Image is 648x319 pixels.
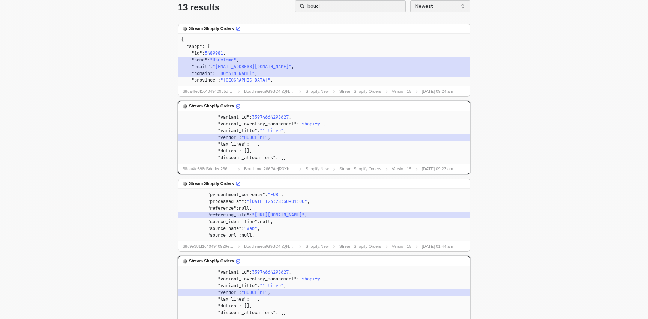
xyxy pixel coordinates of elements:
[183,180,240,187] div: Stream Shopify Orders
[236,104,240,109] span: icon-cards
[307,2,401,10] input: Search
[183,25,240,32] div: Stream Shopify Orders
[268,192,281,198] span: "EUR"
[192,57,207,63] span: "name"
[192,50,202,56] span: "id"
[218,296,247,302] span: "tax_lines"
[181,36,467,43] code: {
[215,70,255,76] span: "[DOMAIN_NAME]"
[385,88,388,95] span: icon-arrow-right
[241,232,252,238] span: null
[218,134,239,140] span: "vendor"
[181,50,467,57] code: : ,
[181,303,467,309] code: : [],
[260,128,283,134] span: "1 litre"
[181,70,467,77] code: : ,
[183,259,187,264] img: logo-image
[218,141,247,147] span: "tax_lines"
[252,114,289,120] span: 33974664298627
[299,88,302,95] span: icon-arrow-right
[415,88,418,95] span: icon-arrow-right
[181,134,467,141] code: : ,
[392,243,411,250] label: Version 15
[181,205,467,212] code: : ,
[218,310,276,316] span: "discount_allocations"
[183,104,187,109] img: logo-image
[183,27,187,31] img: logo-image
[183,258,240,264] div: Stream Shopify Orders
[392,166,411,172] label: Version 15
[181,276,467,282] code: : ,
[218,303,239,309] span: "duties"
[306,166,329,172] label: Shopify:New
[260,219,270,225] span: null
[192,64,210,70] span: "email"
[181,309,467,316] code: : []
[183,88,234,95] label: 68da4fe3f1c404940935d8a8
[252,212,304,218] span: "[URL][DOMAIN_NAME]"
[181,282,467,289] code: : ,
[236,182,240,186] span: icon-cards
[239,205,249,211] span: null
[192,77,218,83] span: "province"
[183,166,234,172] label: 68da4fe398d3dedee26630f2
[181,141,467,148] code: : [],
[241,289,268,295] span: "BOUCLÈME"
[422,166,453,172] label: [DATE] 09:23 am
[181,296,467,303] code: : [],
[333,88,336,95] span: icon-arrow-right
[415,243,418,250] span: icon-arrow-right
[306,88,329,95] label: Shopify:New
[181,218,467,225] code: : ,
[260,283,283,289] span: "1 litre"
[218,155,276,161] span: "discount_allocations"
[218,289,239,295] span: "vendor"
[207,212,249,218] span: "referring_site"
[218,283,257,289] span: "variant_title"
[207,232,239,238] span: "source_url"
[181,269,467,276] code: : ,
[207,192,265,198] span: "presentment_currency"
[207,205,236,211] span: "reference"
[244,88,295,95] label: Bouclemeu9G9BC4nQNG4tDKXS57YS6
[207,198,244,204] span: "processed_at"
[181,191,467,198] code: : ,
[183,243,234,250] label: 68d9e381f1c404940926eaf7
[181,154,467,161] code: : []
[247,198,307,204] span: "[DATE]T23:28:50+01:00"
[241,134,268,140] span: "BOUCLÈME"
[385,166,388,172] span: icon-arrow-right
[218,121,297,127] span: "variant_inventory_management"
[237,166,240,172] span: icon-arrow-right
[205,50,223,56] span: 5489981
[415,166,418,172] span: icon-arrow-right
[207,225,241,231] span: "source_name"
[422,88,453,95] label: [DATE] 09:24 am
[333,243,336,250] span: icon-arrow-right
[210,57,236,63] span: "Bouclème"
[218,276,297,282] span: "variant_inventory_management"
[218,269,249,275] span: "variant_id"
[306,243,329,250] label: Shopify:New
[192,70,213,76] span: "domain"
[422,243,453,250] label: [DATE] 01:44 am
[181,289,467,296] code: : ,
[299,166,302,172] span: icon-arrow-right
[299,243,302,250] span: icon-arrow-right
[392,88,411,95] label: Version 15
[252,269,289,275] span: 33974664298627
[244,166,295,172] label: Boucleme 266PAejR3XboQ55yEwG79GR
[237,88,240,95] span: icon-arrow-right
[236,27,240,31] span: icon-cards
[236,259,240,264] span: icon-cards
[181,57,467,63] code: : ,
[299,276,323,282] span: "shopify"
[181,198,467,205] code: : ,
[183,182,187,186] img: logo-image
[244,225,257,231] span: "web"
[181,127,467,134] code: : ,
[181,148,467,154] code: : [],
[218,114,249,120] span: "variant_id"
[181,63,467,70] code: : ,
[244,243,295,250] label: Bouclemeu9G9BC4nQNG4tDKXS57YS6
